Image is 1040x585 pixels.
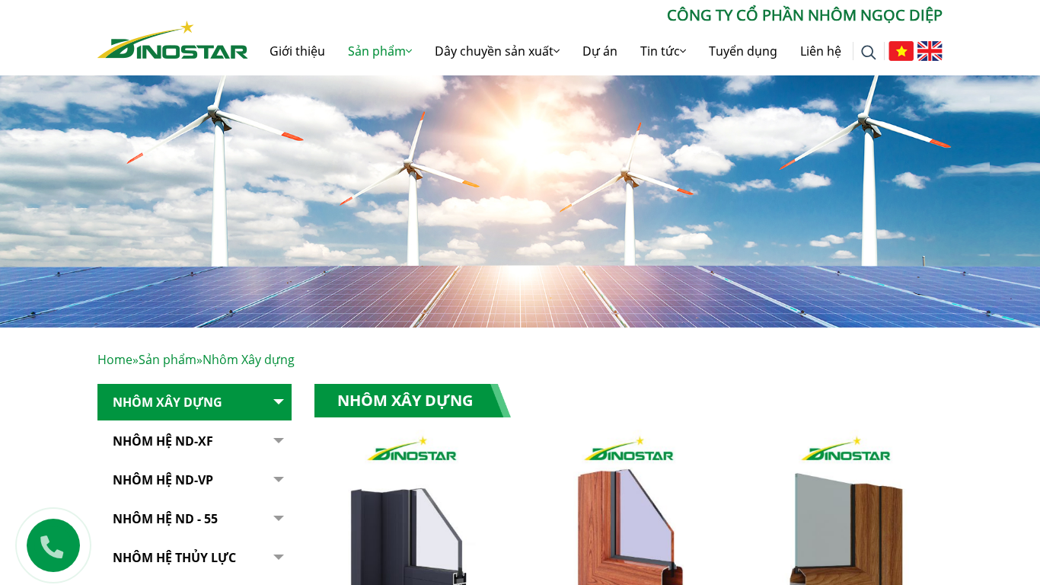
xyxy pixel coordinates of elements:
a: Nhôm Hệ ND-XF [97,423,292,460]
a: Liên hệ [789,27,853,75]
a: Nhôm Xây dựng [97,384,292,421]
img: search [861,45,876,60]
a: Nhôm Hệ ND-VP [97,462,292,499]
a: Tin tức [629,27,697,75]
h1: Nhôm Xây dựng [314,384,511,417]
a: Home [97,351,132,368]
a: Dây chuyền sản xuất [423,27,571,75]
a: Sản phẩm [337,27,423,75]
span: » » [97,351,295,368]
a: Nhôm hệ thủy lực [97,539,292,577]
img: Tiếng Việt [888,41,914,61]
span: Nhôm Xây dựng [203,351,295,368]
img: English [917,41,943,61]
img: Nhôm Dinostar [97,21,248,59]
a: Tuyển dụng [697,27,789,75]
a: Giới thiệu [258,27,337,75]
p: CÔNG TY CỔ PHẦN NHÔM NGỌC DIỆP [248,4,943,27]
a: NHÔM HỆ ND - 55 [97,500,292,538]
a: Dự án [571,27,629,75]
a: Sản phẩm [139,351,196,368]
